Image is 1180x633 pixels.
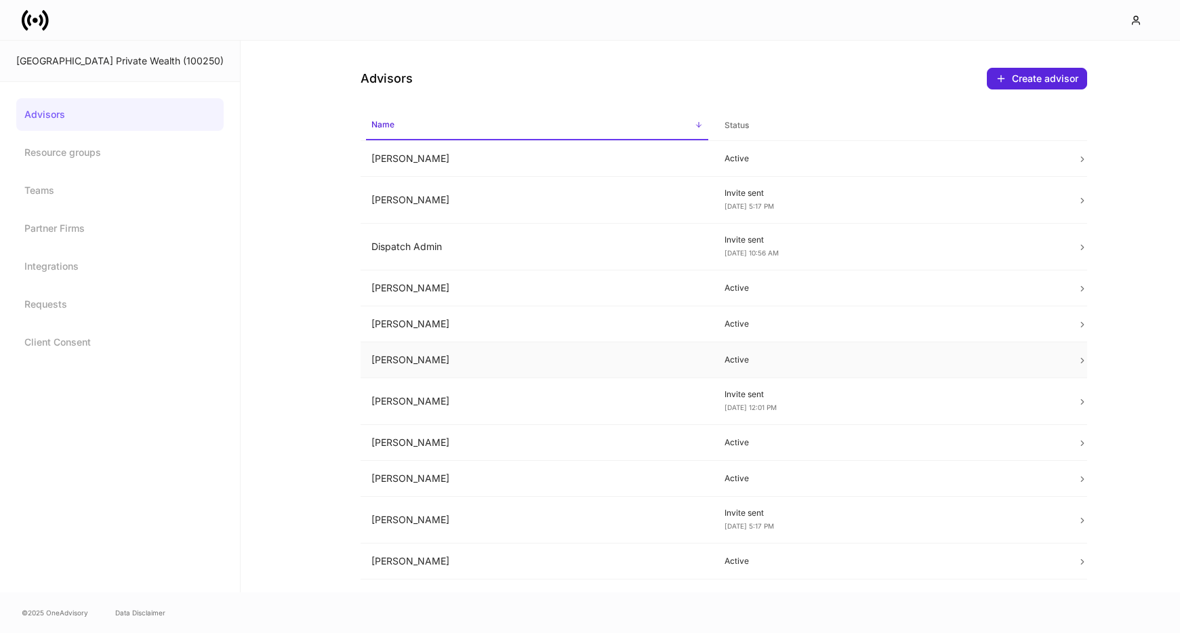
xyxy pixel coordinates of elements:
td: [PERSON_NAME] [361,579,714,626]
span: Name [366,111,708,140]
div: [GEOGRAPHIC_DATA] Private Wealth (100250) [16,54,224,68]
h6: Name [371,118,394,131]
a: Data Disclaimer [115,607,165,618]
a: Advisors [16,98,224,131]
a: Resource groups [16,136,224,169]
p: Invite sent [725,389,1056,400]
div: Create advisor [996,73,1078,84]
span: [DATE] 12:01 PM [725,403,777,411]
td: [PERSON_NAME] [361,270,714,306]
td: [PERSON_NAME] [361,177,714,224]
p: Invite sent [725,188,1056,199]
p: Active [725,319,1056,329]
p: Active [725,354,1056,365]
p: Active [725,153,1056,164]
span: [DATE] 5:17 PM [725,202,774,210]
td: [PERSON_NAME] [361,141,714,177]
td: [PERSON_NAME] [361,544,714,579]
a: Client Consent [16,326,224,359]
p: Active [725,473,1056,484]
a: Teams [16,174,224,207]
h4: Advisors [361,70,413,87]
td: [PERSON_NAME] [361,425,714,461]
p: Active [725,556,1056,567]
p: Invite sent [725,234,1056,245]
td: [PERSON_NAME] [361,378,714,425]
a: Requests [16,288,224,321]
button: Create advisor [987,68,1087,89]
td: [PERSON_NAME] [361,497,714,544]
p: Active [725,283,1056,293]
p: Active [725,437,1056,448]
span: Status [719,112,1061,140]
a: Partner Firms [16,212,224,245]
span: [DATE] 5:17 PM [725,522,774,530]
h6: Status [725,119,749,131]
span: [DATE] 10:56 AM [725,249,779,257]
td: [PERSON_NAME] [361,461,714,497]
p: Invite sent [725,590,1056,601]
td: Dispatch Admin [361,224,714,270]
td: [PERSON_NAME] [361,342,714,378]
a: Integrations [16,250,224,283]
td: [PERSON_NAME] [361,306,714,342]
span: © 2025 OneAdvisory [22,607,88,618]
p: Invite sent [725,508,1056,518]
